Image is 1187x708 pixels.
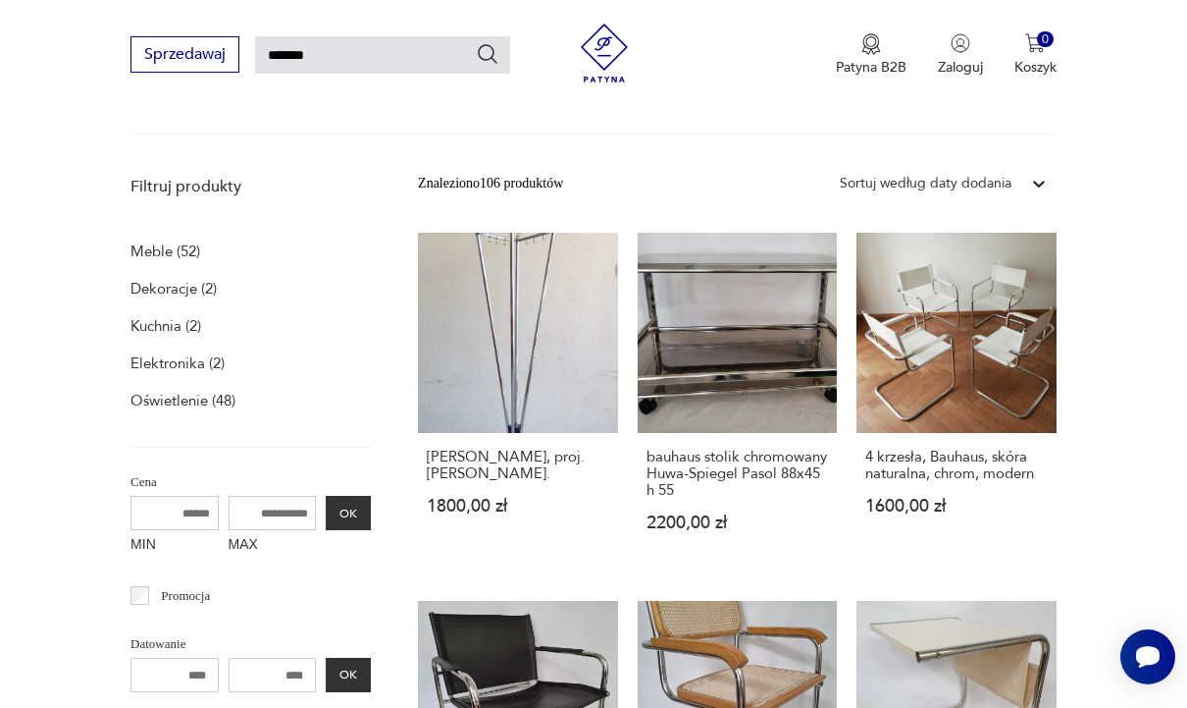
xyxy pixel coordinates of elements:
[130,176,371,197] p: Filtruj produkty
[1037,31,1054,48] div: 0
[130,238,200,265] a: Meble (52)
[865,449,1048,482] h3: 4 krzesła, Bauhaus, skóra naturalna, chrom, modern
[1025,33,1045,53] img: Ikona koszyka
[938,58,983,77] p: Zaloguj
[130,275,217,302] a: Dekoracje (2)
[326,496,371,530] button: OK
[130,312,201,340] a: Kuchnia (2)
[418,173,563,194] div: Znaleziono 106 produktów
[861,33,881,55] img: Ikona medalu
[130,471,371,493] p: Cena
[840,173,1011,194] div: Sortuj według daty dodania
[1014,33,1057,77] button: 0Koszyk
[418,233,618,570] a: Wieszak Bauhaus, proj. Willy Van der Meeren.[PERSON_NAME], proj. [PERSON_NAME].1800,00 zł
[575,24,634,82] img: Patyna - sklep z meblami i dekoracjami vintage
[1120,629,1175,684] iframe: Smartsupp widget button
[646,515,829,531] p: 2200,00 zł
[427,498,609,515] p: 1800,00 zł
[836,33,906,77] button: Patyna B2B
[326,658,371,692] button: OK
[951,33,970,53] img: Ikonka użytkownika
[130,36,239,73] button: Sprzedawaj
[638,233,838,570] a: bauhaus stolik chromowany Huwa-Spiegel Pasol 88x45 h 55bauhaus stolik chromowany Huwa-Spiegel Pas...
[1014,58,1057,77] p: Koszyk
[161,585,210,607] p: Promocja
[229,530,317,562] label: MAX
[476,42,499,66] button: Szukaj
[856,233,1057,570] a: 4 krzesła, Bauhaus, skóra naturalna, chrom, modern4 krzesła, Bauhaus, skóra naturalna, chrom, mod...
[836,33,906,77] a: Ikona medaluPatyna B2B
[427,449,609,482] h3: [PERSON_NAME], proj. [PERSON_NAME].
[130,530,219,562] label: MIN
[836,58,906,77] p: Patyna B2B
[130,350,225,377] a: Elektronika (2)
[865,498,1048,515] p: 1600,00 zł
[130,387,235,414] a: Oświetlenie (48)
[646,449,829,499] h3: bauhaus stolik chromowany Huwa-Spiegel Pasol 88x45 h 55
[130,633,371,655] p: Datowanie
[130,49,239,63] a: Sprzedawaj
[938,33,983,77] button: Zaloguj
